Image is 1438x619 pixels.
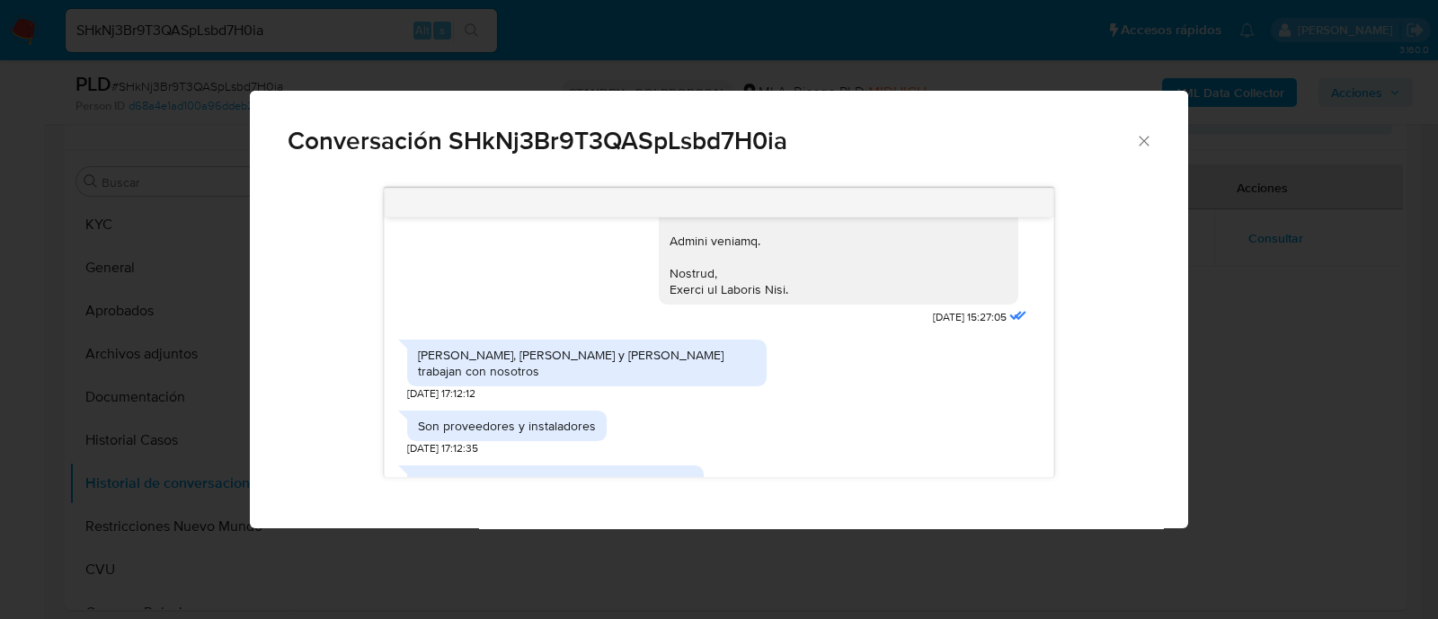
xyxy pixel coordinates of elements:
span: Conversación SHkNj3Br9T3QASpLsbd7H0ia [288,128,1135,154]
span: [DATE] 17:12:12 [407,386,475,402]
span: [DATE] 15:27:05 [933,310,1007,325]
div: Son proveedores y instaladores [418,418,596,434]
span: [DATE] 17:12:35 [407,441,478,456]
div: [PERSON_NAME], [PERSON_NAME] y [PERSON_NAME] trabajan con nosotros [418,347,756,379]
div: [PERSON_NAME] y [PERSON_NAME] son clientes [418,473,693,489]
div: Comunicación [250,91,1188,529]
button: Cerrar [1135,132,1151,148]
